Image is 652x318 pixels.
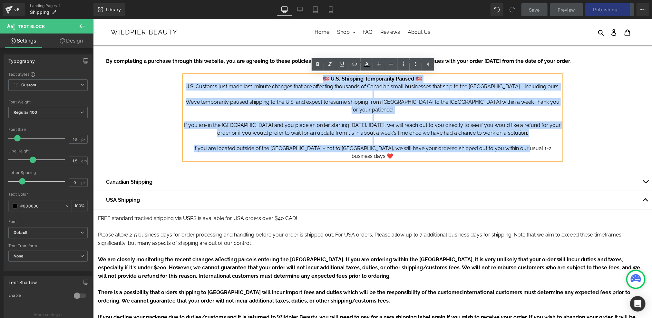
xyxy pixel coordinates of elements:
[8,127,88,132] div: Font Size
[8,72,88,77] div: Text Styles
[235,80,441,86] span: resume shipping from [GEOGRAPHIC_DATA] to the [GEOGRAPHIC_DATA] within a week.
[8,276,37,285] div: Text Shadow
[5,212,419,218] span: Please allow 2-5 business days for order processing and handling before your order is shipped out...
[267,8,283,18] a: FAQ
[5,237,547,260] strong: We are closely monitoring the recent changes affecting parcels entering the [GEOGRAPHIC_DATA]. If...
[91,63,468,71] p: U.S. Customs just made last-minute changes that are affecting thousands of Canadian small busines...
[219,8,240,18] a: Home
[491,3,503,16] button: Undo
[72,200,87,212] div: %
[13,39,478,45] span: By completing a purchase through this website, you are agreeing to these policies and terms. Plea...
[30,10,49,15] span: Shipping
[91,79,468,94] p: We’ve temporarily paused shipping to the U.S. and expect to
[13,5,21,14] div: v6
[630,296,646,312] div: Open Intercom Messenger
[5,211,554,228] p: Note that we aim to exceed these timeframes significantly, but many aspects of shipping are out o...
[34,312,60,318] p: More settings
[106,7,121,13] span: Library
[8,149,88,153] div: Line Height
[323,3,339,16] a: Mobile
[558,6,575,13] span: Preview
[81,180,87,185] span: px
[287,10,307,16] span: Reviews
[8,192,88,197] div: Text Color
[222,10,237,16] span: Home
[3,3,25,16] a: v6
[13,178,47,184] u: USA Shipping
[308,3,323,16] a: Tablet
[93,3,125,16] a: New Library
[8,55,35,64] div: Typography
[258,80,467,93] span: Thank you for your patience!
[5,270,369,276] strong: There is a possibility that orders shipping to [GEOGRAPHIC_DATA] will incur import fees and dutie...
[8,293,67,300] div: Enable
[14,230,27,236] i: Default
[230,56,329,63] u: 🇺🇸 U.S. Shipping Temporarily Paused 🇺🇸
[18,9,84,17] a: Wildpier Beauty
[8,244,88,248] div: Text Transform
[5,270,537,284] strong: International customers must determine any expected fees prior to ordering. We cannot guarantee t...
[506,3,519,16] button: Redo
[18,24,45,29] span: Text Block
[529,6,540,13] span: Save
[637,3,649,16] button: More
[13,159,59,166] u: Canadian Shipping
[30,3,93,8] a: Landing Pages
[20,202,62,209] input: Color
[5,195,554,203] p: FREE standard tracked shipping via USPS is available for USA orders over $40 CAD!
[277,3,292,16] a: Desktop
[241,8,265,18] button: Shop
[21,82,36,88] b: Custom
[91,103,468,140] span: If you are in the [GEOGRAPHIC_DATA] and you place an order starting [DATE], [DATE], we will reach...
[5,295,542,309] strong: If you decline your package due to duties/customs and it is returned to Wildpier Beauty, you will...
[14,110,37,115] b: Regular 400
[8,100,88,104] div: Font Weight
[292,3,308,16] a: Laptop
[550,3,583,16] a: Preview
[244,10,257,16] span: Shop
[8,170,88,175] div: Letter Spacing
[81,159,87,163] span: em
[48,34,95,48] a: Design
[8,219,88,224] div: Font
[284,8,310,18] a: Reviews
[312,8,341,18] a: About Us
[270,10,280,16] span: FAQ
[14,254,24,258] b: None
[81,137,87,141] span: px
[315,10,337,16] span: About Us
